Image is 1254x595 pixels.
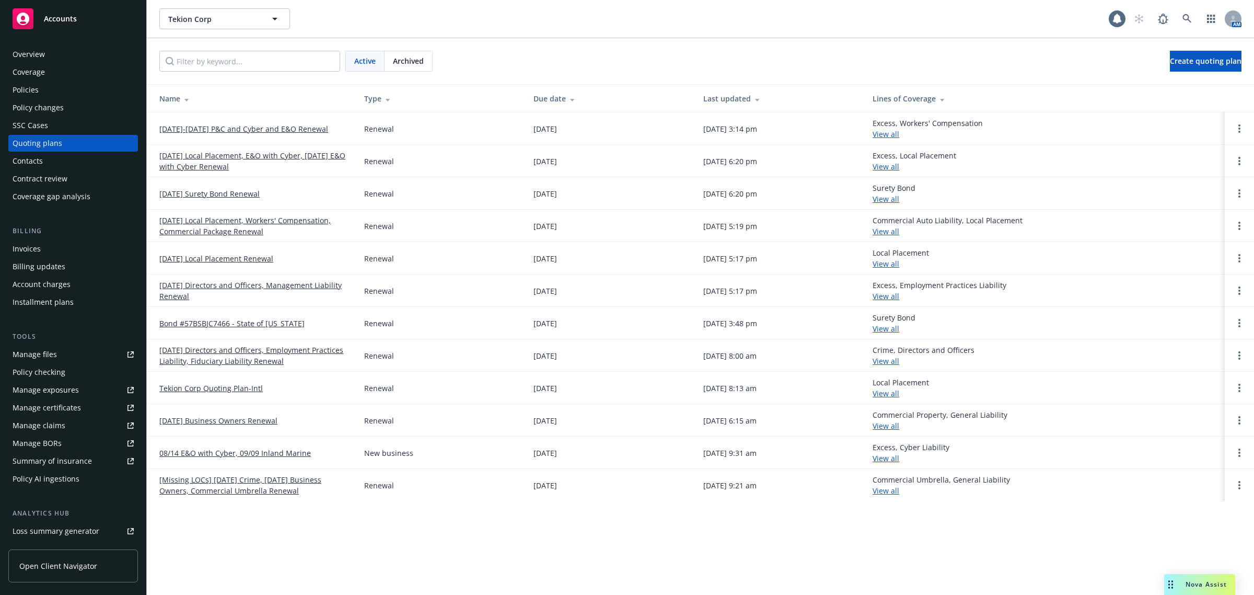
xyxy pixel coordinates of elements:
div: [DATE] 5:19 pm [703,221,757,232]
div: [DATE] [533,253,557,264]
a: Open options [1233,349,1246,362]
div: Local Placement [873,247,929,269]
span: Accounts [44,15,77,23]
a: Policies [8,82,138,98]
span: Create quoting plan [1170,56,1241,66]
button: Tekion Corp [159,8,290,29]
span: Nova Assist [1186,580,1227,589]
div: [DATE] [533,350,557,361]
a: Account charges [8,276,138,293]
a: Invoices [8,241,138,257]
span: Archived [393,55,424,66]
div: [DATE] 8:00 am [703,350,757,361]
button: Nova Assist [1164,574,1235,595]
div: Coverage [13,64,45,81]
div: Account charges [13,276,71,293]
div: Surety Bond [873,182,915,204]
a: Manage BORs [8,435,138,452]
div: Policies [13,82,39,98]
div: Crime, Directors and Officers [873,345,974,367]
div: Renewal [364,123,394,134]
input: Filter by keyword... [159,51,340,72]
a: View all [873,194,899,204]
div: Policy checking [13,364,65,381]
a: Open options [1233,187,1246,200]
div: Drag to move [1164,574,1177,595]
div: Policy changes [13,99,64,116]
div: Manage BORs [13,435,62,452]
div: Excess, Cyber Liability [873,442,949,464]
a: Contract review [8,170,138,187]
div: Manage exposures [13,382,79,398]
div: [DATE] 5:17 pm [703,285,757,296]
div: [DATE] 6:20 pm [703,188,757,199]
div: Renewal [364,480,394,491]
div: Contacts [13,153,43,169]
a: Open options [1233,479,1246,491]
a: Manage files [8,346,138,363]
div: [DATE] 8:13 am [703,383,757,394]
div: Commercial Umbrella, General Liability [873,474,1010,496]
a: [DATE] Surety Bond Renewal [159,188,260,199]
div: Quoting plans [13,135,62,152]
a: Coverage [8,64,138,81]
a: View all [873,453,899,463]
a: Open options [1233,284,1246,297]
div: [DATE] [533,123,557,134]
a: Open options [1233,252,1246,265]
div: Manage certificates [13,399,81,416]
a: Coverage gap analysis [8,188,138,205]
a: Summary of insurance [8,453,138,470]
div: Manage claims [13,417,65,434]
div: [DATE] 6:15 am [703,415,757,426]
div: [DATE] [533,221,557,232]
div: SSC Cases [13,117,48,134]
a: View all [873,291,899,301]
a: View all [873,259,899,269]
div: Commercial Property, General Liability [873,409,1007,431]
a: Open options [1233,317,1246,329]
div: Renewal [364,253,394,264]
a: Overview [8,46,138,63]
a: View all [873,486,899,496]
a: Open options [1233,220,1246,232]
a: Open options [1233,155,1246,167]
div: Billing updates [13,258,65,275]
div: Commercial Auto Liability, Local Placement [873,215,1023,237]
div: [DATE] [533,448,557,459]
span: Active [354,55,376,66]
div: Renewal [364,415,394,426]
div: Name [159,93,347,104]
a: Open options [1233,414,1246,427]
div: Renewal [364,221,394,232]
a: Start snowing [1129,8,1149,29]
div: Renewal [364,383,394,394]
a: Open options [1233,382,1246,394]
div: Summary of insurance [13,453,92,470]
div: Excess, Employment Practices Liability [873,280,1006,302]
a: [DATE] Directors and Officers, Management Liability Renewal [159,280,347,302]
div: Last updated [703,93,856,104]
a: [DATE] Local Placement Renewal [159,253,273,264]
a: [Missing LOCs] [DATE] Crime, [DATE] Business Owners, Commercial Umbrella Renewal [159,474,347,496]
a: Loss summary generator [8,523,138,540]
div: Invoices [13,241,41,257]
a: [DATE] Directors and Officers, Employment Practices Liability, Fiduciary Liability Renewal [159,345,347,367]
div: [DATE] [533,285,557,296]
a: [DATE]-[DATE] P&C and Cyber and E&O Renewal [159,123,328,134]
a: Contacts [8,153,138,169]
a: View all [873,421,899,431]
a: Report a Bug [1153,8,1174,29]
div: Contract review [13,170,67,187]
div: Surety Bond [873,312,915,334]
a: Policy checking [8,364,138,381]
div: [DATE] 3:14 pm [703,123,757,134]
a: View all [873,162,899,171]
a: [DATE] Local Placement, E&O with Cyber, [DATE] E&O with Cyber Renewal [159,150,347,172]
div: Due date [533,93,686,104]
div: [DATE] [533,318,557,329]
div: Excess, Local Placement [873,150,956,172]
div: Renewal [364,350,394,361]
a: View all [873,356,899,366]
a: View all [873,324,899,334]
